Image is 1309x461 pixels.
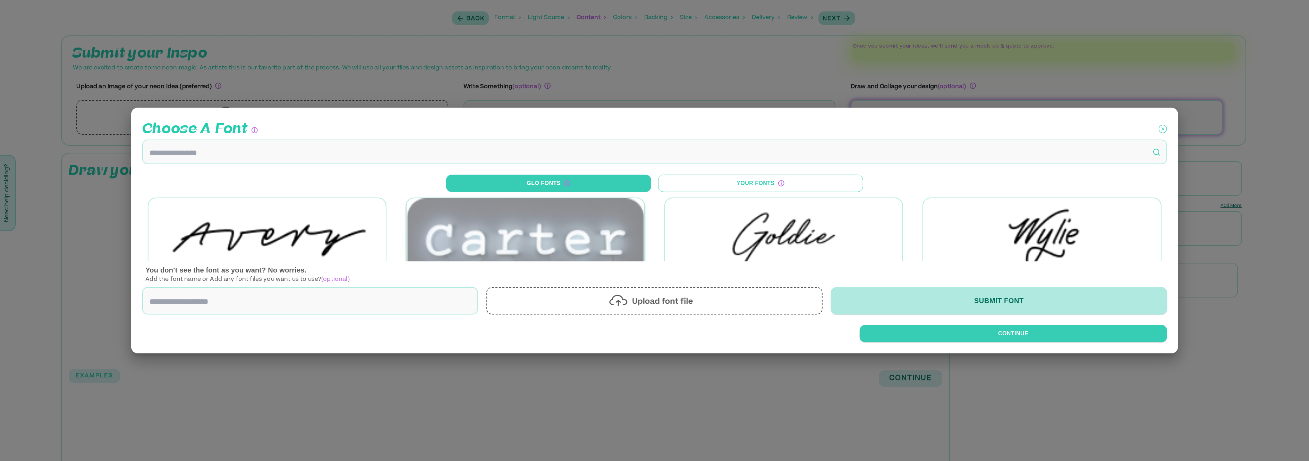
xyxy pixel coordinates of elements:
button: Continue [859,325,1167,342]
button: Glo FontsThese are our in-house fonts that are pre-priced and ready to produce. [446,175,651,192]
img: Carter [407,198,644,281]
img: Avery [148,198,386,283]
div: You can choose up to three of our in house fonts for your design. If you are looking to add an ad... [251,127,257,133]
div: These are our in-house fonts that are pre-priced and ready to produce. [564,180,570,186]
button: Submit Font [831,287,1167,315]
div: This is a temporary place where your uploaded fonts will show-up. From here you can select them a... [778,180,784,186]
button: Your FontsThis is a temporary place where your uploaded fonts will show-up. From here you can sel... [658,175,863,192]
iframe: Chat Widget [1274,428,1309,461]
img: Goldie [665,198,902,282]
p: You don’t see the font as you want? No worries. [145,265,1163,275]
img: Wylie [923,198,1161,282]
p: Choose A Font [142,119,257,140]
span: (optional) [321,277,350,282]
p: Add the font name or Add any font files you want us to use? [145,265,1163,284]
img: UploadFont [609,295,700,307]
